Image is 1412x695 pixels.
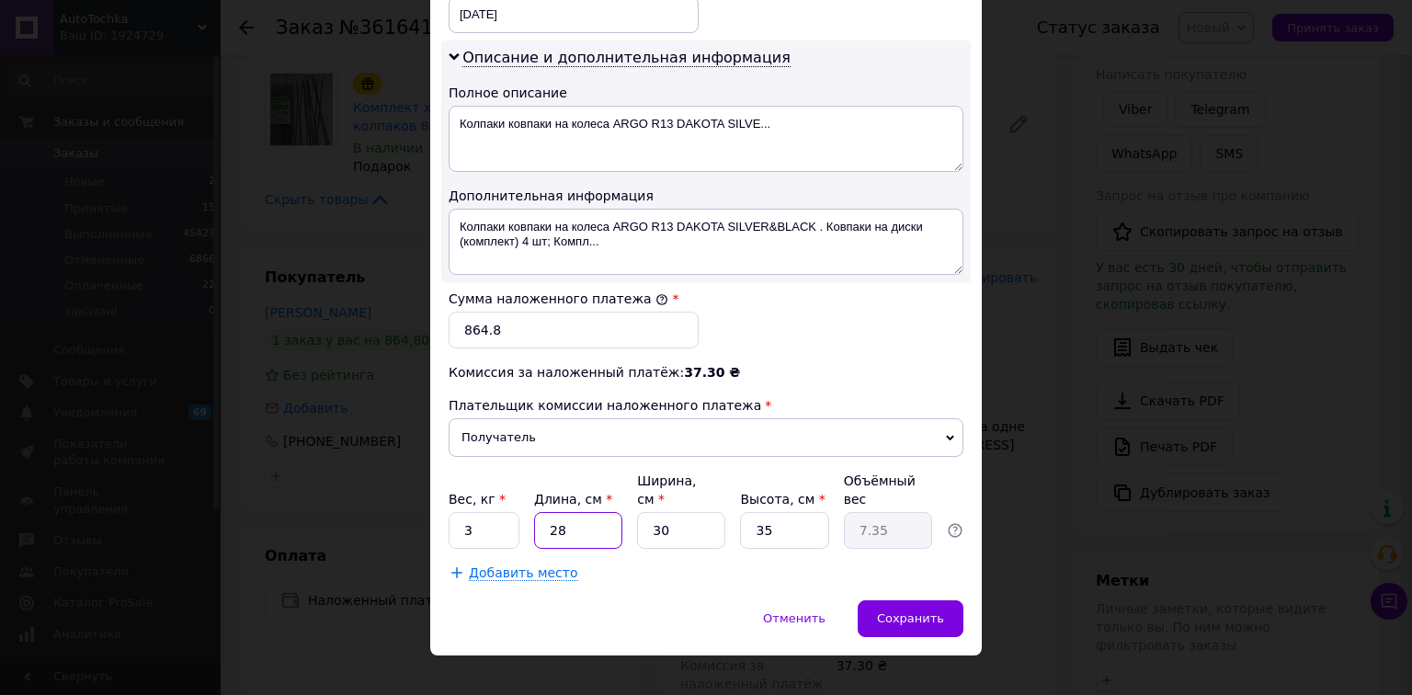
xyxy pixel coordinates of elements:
[740,492,825,507] label: Высота, см
[534,492,612,507] label: Длина, см
[449,84,963,102] div: Полное описание
[449,363,963,382] div: Комиссия за наложенный платёж:
[469,565,578,581] span: Добавить место
[449,209,963,275] textarea: Колпаки ковпаки на колеса ARGO R13 DAKOTA SILVER&BLACK . Ковпаки на диски (комплект) 4 шт; Компл...
[763,611,826,625] span: Отменить
[637,473,696,507] label: Ширина, см
[449,492,506,507] label: Вес, кг
[462,49,791,67] span: Описание и дополнительная информация
[877,611,944,625] span: Сохранить
[449,398,761,413] span: Плательщик комиссии наложенного платежа
[449,187,963,205] div: Дополнительная информация
[844,472,932,508] div: Объёмный вес
[684,365,740,380] span: 37.30 ₴
[449,418,963,457] span: Получатель
[449,106,963,172] textarea: Колпаки ковпаки на колеса ARGO R13 DAKOTA SILVE...
[449,291,668,306] label: Сумма наложенного платежа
